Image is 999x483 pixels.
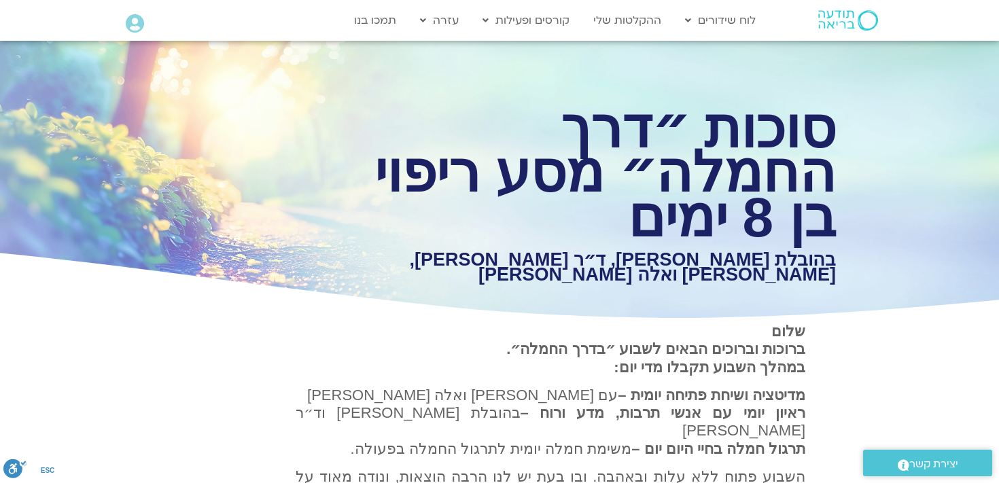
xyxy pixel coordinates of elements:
h1: בהובלת [PERSON_NAME], ד״ר [PERSON_NAME], [PERSON_NAME] ואלה [PERSON_NAME] [365,253,836,282]
b: ראיון יומי עם אנשי תרבות, מדע ורוח – [521,404,805,421]
strong: שלום [771,323,805,340]
a: קורסים ופעילות [476,7,576,33]
p: עם [PERSON_NAME] ואלה [PERSON_NAME] בהובלת [PERSON_NAME] וד״ר [PERSON_NAME] משימת חמלה יומית לתרג... [296,387,805,459]
a: לוח שידורים [678,7,763,33]
img: תודעה בריאה [818,10,878,31]
span: יצירת קשר [909,455,958,473]
a: עזרה [413,7,466,33]
strong: ברוכות וברוכים הבאים לשבוע ״בדרך החמלה״. במהלך השבוע תקבלו מדי יום: [506,340,805,375]
a: יצירת קשר [863,450,992,476]
b: תרגול חמלה בחיי היום יום – [631,440,805,457]
a: תמכו בנו [347,7,403,33]
a: ההקלטות שלי [586,7,668,33]
h1: סוכות ״דרך החמלה״ מסע ריפוי בן 8 ימים [365,106,836,240]
strong: מדיטציה ושיחת פתיחה יומית – [618,387,805,404]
